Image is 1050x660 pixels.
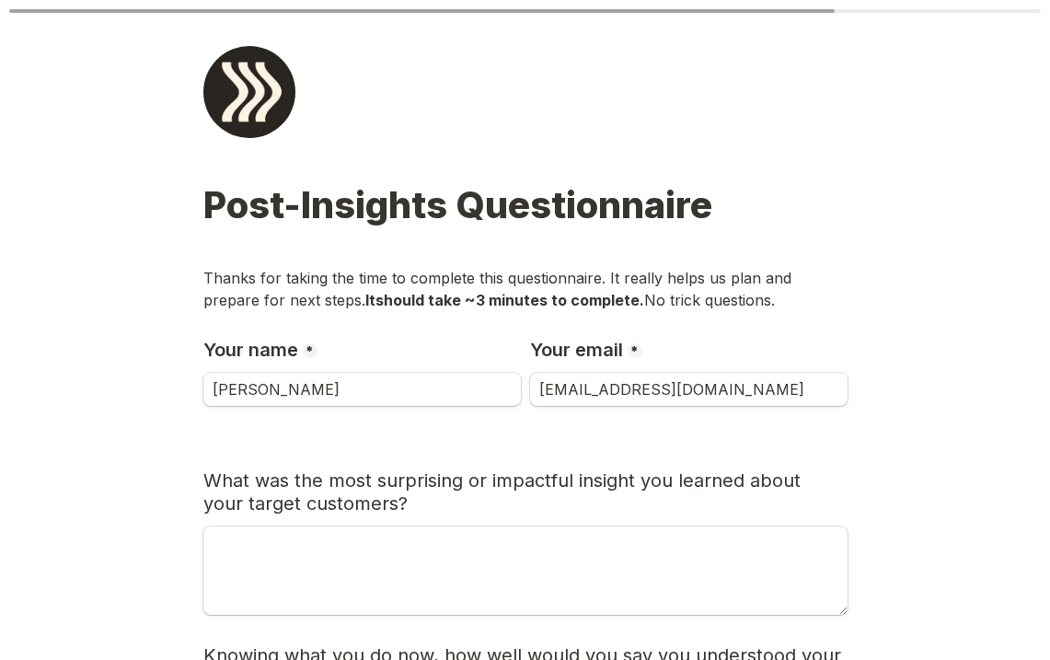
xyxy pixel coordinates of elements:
[203,185,848,262] h1: Post-Insights Questionnaire
[203,469,806,515] span: What was the most surprising or impactful insight you learned about your target customers?
[203,339,298,362] p: Your name
[365,291,375,309] span: It
[203,267,848,311] p: Thanks for taking the time to complete this questionnaire. It really helps us plan and prepare fo...
[530,339,623,362] p: Your email
[375,291,644,309] span: should take ~3 minutes to complete.
[203,46,295,138] img: Form logo
[203,373,521,406] input: Your name
[203,527,848,615] textarea: What was the most surprising or impactful insight you learned about your target customers?
[530,373,848,406] input: Your email
[644,291,775,309] span: No trick questions.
